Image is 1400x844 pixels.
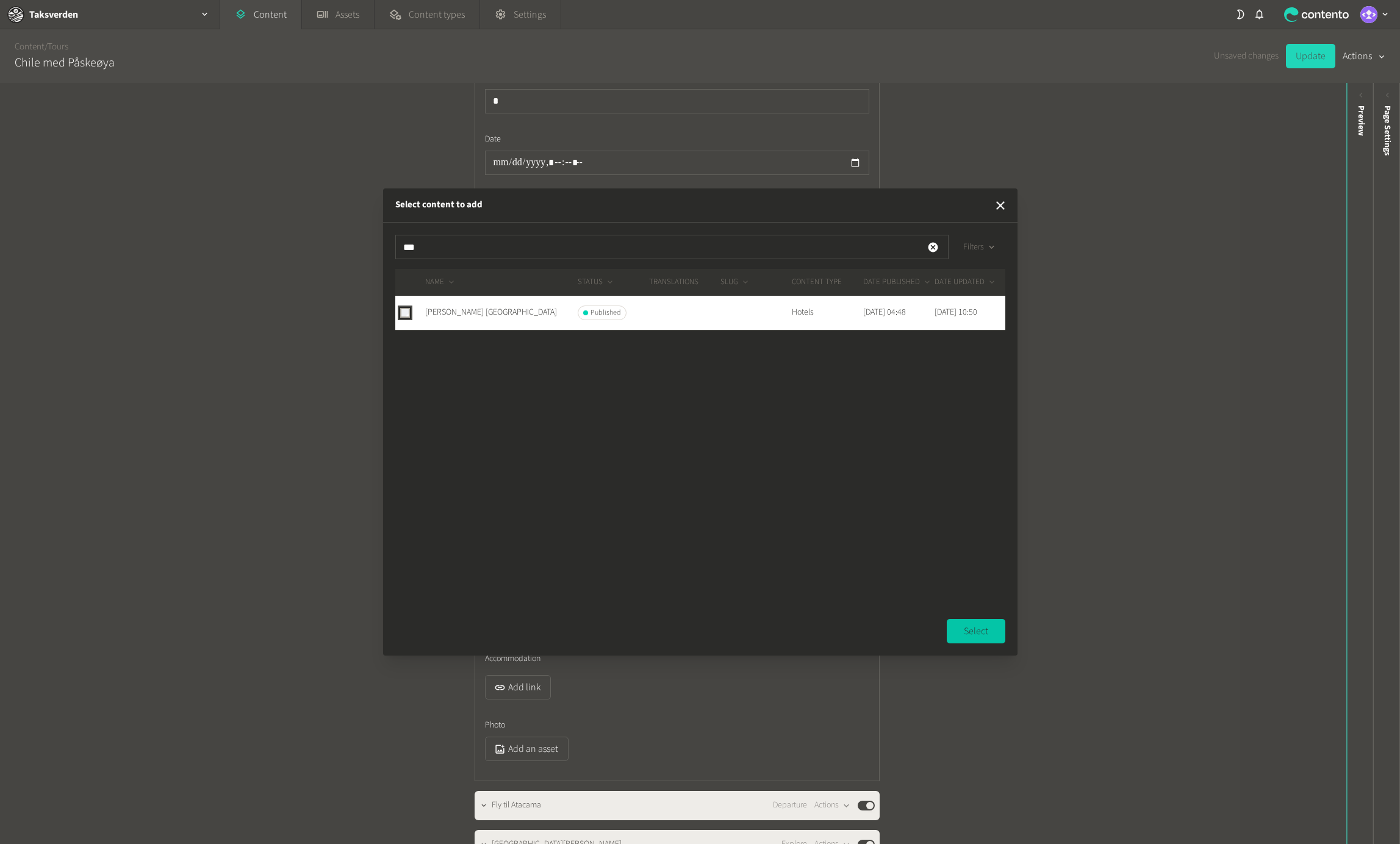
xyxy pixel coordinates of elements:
th: CONTENT TYPE [791,269,863,296]
time: [DATE] 10:50 [935,306,977,318]
h2: Select content to add [395,198,483,212]
button: Filters [953,235,1005,259]
button: DATE PUBLISHED [863,276,932,288]
time: [DATE] 04:48 [863,306,906,318]
span: Published [591,307,621,318]
span: [PERSON_NAME] [GEOGRAPHIC_DATA] [425,306,557,318]
span: Filters [963,241,984,254]
th: Translations [648,269,720,296]
button: DATE UPDATED [935,276,997,288]
button: NAME [425,276,456,288]
button: SLUG [720,276,750,288]
td: Hotels [791,296,863,330]
button: Select [947,619,1005,643]
button: STATUS [578,276,615,288]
